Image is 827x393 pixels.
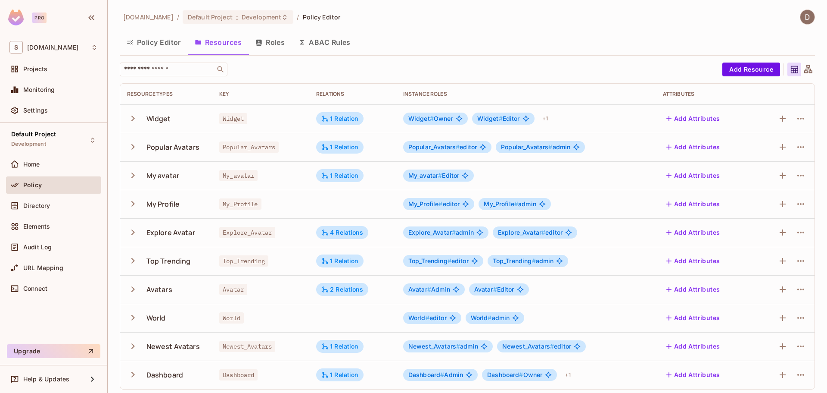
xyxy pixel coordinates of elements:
[663,91,747,97] div: Attributes
[219,255,268,267] span: Top_Trending
[219,141,279,153] span: Popular_Avatars
[316,91,389,97] div: Relations
[408,229,456,236] span: Explore_Avatar
[177,13,179,21] li: /
[321,343,358,350] div: 1 Relation
[23,285,47,292] span: Connect
[408,314,429,321] span: World
[23,182,42,189] span: Policy
[219,91,302,97] div: Key
[249,31,292,53] button: Roles
[426,314,429,321] span: #
[408,314,447,321] span: editor
[663,140,724,154] button: Add Attributes
[474,286,514,293] span: Editor
[561,368,574,382] div: + 1
[514,200,518,208] span: #
[23,202,50,209] span: Directory
[408,371,445,378] span: Dashboard
[219,369,258,380] span: Dashboard
[722,63,780,76] button: Add Resource
[219,284,247,295] span: Avatar
[23,86,55,93] span: Monitoring
[408,172,459,179] span: Editor
[408,115,434,122] span: Widget
[9,41,23,53] span: S
[408,286,431,293] span: Avatar
[408,371,463,378] span: Admin
[452,229,456,236] span: #
[120,31,188,53] button: Policy Editor
[321,143,358,151] div: 1 Relation
[487,371,523,378] span: Dashboard
[663,368,724,382] button: Add Attributes
[493,286,497,293] span: #
[456,143,460,151] span: #
[440,371,444,378] span: #
[493,258,554,264] span: admin
[663,169,724,182] button: Add Attributes
[146,256,191,266] div: Top Trending
[27,44,78,51] span: Workspace: savameta.com
[501,143,552,151] span: Popular_Avatars
[219,227,275,238] span: Explore_Avatar
[146,199,180,209] div: My Profile
[23,376,69,383] span: Help & Updates
[477,115,503,122] span: Widget
[471,314,510,321] span: admin
[23,161,40,168] span: Home
[532,257,536,264] span: #
[484,200,518,208] span: My_Profile
[539,112,551,126] div: + 1
[146,171,179,180] div: My avatar
[146,370,183,380] div: Dashboard
[498,229,545,236] span: Explore_Avatar
[484,201,536,208] span: admin
[408,343,478,350] span: admin
[408,200,443,208] span: My_Profile
[438,200,442,208] span: #
[23,223,50,230] span: Elements
[297,13,299,21] li: /
[408,258,469,264] span: editor
[663,311,724,325] button: Add Attributes
[502,343,571,350] span: editor
[11,131,56,138] span: Default Project
[146,285,172,294] div: Avatars
[501,144,570,151] span: admin
[403,91,649,97] div: Instance roles
[292,31,358,53] button: ABAC Rules
[146,228,195,237] div: Explore Avatar
[408,143,460,151] span: Popular_Avatars
[242,13,281,21] span: Development
[219,198,261,210] span: My_Profile
[502,343,554,350] span: Newest_Avatars
[8,9,24,25] img: SReyMgAAAABJRU5ErkJggg==
[663,340,724,353] button: Add Attributes
[123,13,174,21] span: the active workspace
[321,229,363,236] div: 4 Relations
[493,257,536,264] span: Top_Trending
[498,229,563,236] span: editor
[219,113,247,124] span: Widget
[321,371,358,379] div: 1 Relation
[146,313,166,323] div: World
[188,31,249,53] button: Resources
[488,314,491,321] span: #
[321,172,358,179] div: 1 Relation
[408,144,477,151] span: editor
[408,343,460,350] span: Newest_Avatars
[519,371,523,378] span: #
[474,286,497,293] span: Avatar
[303,13,341,21] span: Policy Editor
[127,91,205,97] div: Resource Types
[408,201,460,208] span: editor
[663,226,724,239] button: Add Attributes
[408,286,450,293] span: Admin
[321,286,363,293] div: 2 Relations
[408,115,453,122] span: Owner
[146,342,200,351] div: Newest Avatars
[448,257,451,264] span: #
[663,254,724,268] button: Add Attributes
[471,314,492,321] span: World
